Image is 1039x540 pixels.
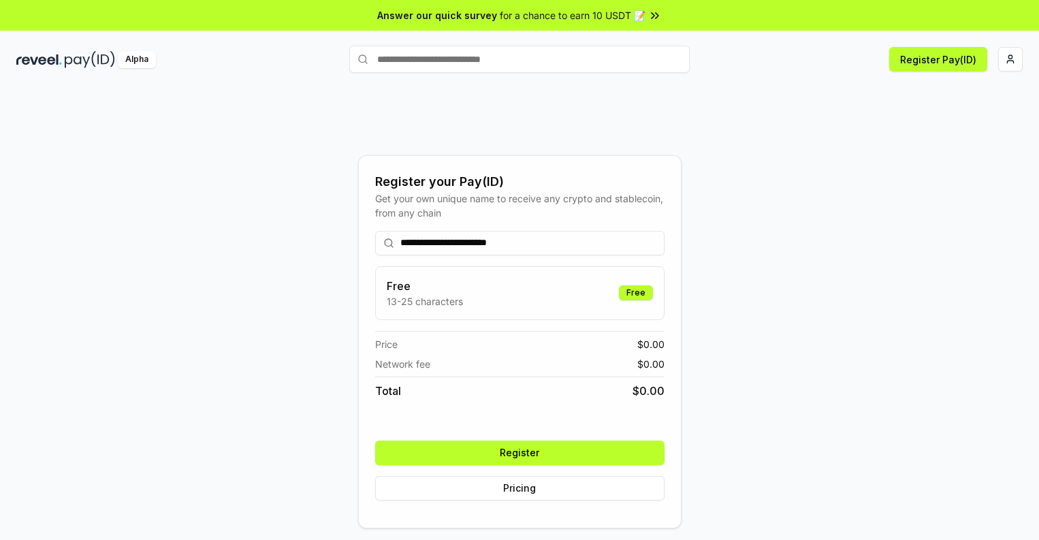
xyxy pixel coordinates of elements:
[375,172,665,191] div: Register your Pay(ID)
[387,294,463,308] p: 13-25 characters
[637,337,665,351] span: $ 0.00
[387,278,463,294] h3: Free
[377,8,497,22] span: Answer our quick survey
[375,383,401,399] span: Total
[500,8,645,22] span: for a chance to earn 10 USDT 📝
[375,476,665,501] button: Pricing
[16,51,62,68] img: reveel_dark
[375,337,398,351] span: Price
[375,357,430,371] span: Network fee
[65,51,115,68] img: pay_id
[633,383,665,399] span: $ 0.00
[375,191,665,220] div: Get your own unique name to receive any crypto and stablecoin, from any chain
[118,51,156,68] div: Alpha
[619,285,653,300] div: Free
[637,357,665,371] span: $ 0.00
[375,441,665,465] button: Register
[889,47,987,72] button: Register Pay(ID)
